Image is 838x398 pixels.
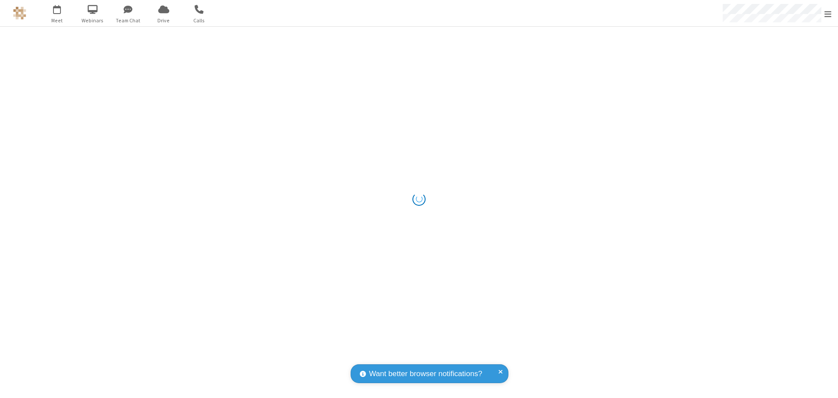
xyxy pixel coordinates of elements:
[13,7,26,20] img: QA Selenium DO NOT DELETE OR CHANGE
[369,368,482,380] span: Want better browser notifications?
[41,17,74,25] span: Meet
[76,17,109,25] span: Webinars
[112,17,145,25] span: Team Chat
[147,17,180,25] span: Drive
[183,17,216,25] span: Calls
